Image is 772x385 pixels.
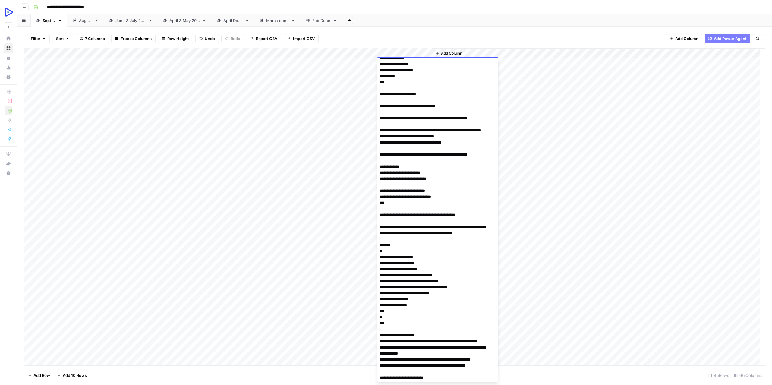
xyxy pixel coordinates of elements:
span: Sort [56,36,64,42]
span: Redo [231,36,240,42]
img: OpenReplay Logo [4,7,14,18]
a: Home [4,34,13,43]
span: 7 Columns [85,36,105,42]
a: AirOps Academy [4,149,13,159]
a: March done [254,14,301,27]
a: [DATE] [31,14,67,27]
button: Row Height [158,34,193,43]
button: Redo [221,34,244,43]
button: Help + Support [4,168,13,178]
span: Export CSV [256,36,277,42]
a: Feb Done [301,14,342,27]
button: Workspace: OpenReplay [4,5,13,20]
span: Add Column [675,36,698,42]
span: Filter [31,36,40,42]
div: 6/7 Columns [732,371,765,380]
span: Freeze Columns [121,36,152,42]
button: Sort [52,34,73,43]
button: Import CSV [284,34,319,43]
div: 45 Rows [706,371,732,380]
button: Add Row [24,371,54,380]
div: April Done [223,17,243,24]
span: Add Row [33,372,50,378]
span: Add Power Agent [714,36,747,42]
button: Add Column [433,49,465,57]
button: Export CSV [247,34,281,43]
button: Add Column [666,34,702,43]
span: Row Height [167,36,189,42]
div: What's new? [4,159,13,168]
a: April Done [212,14,254,27]
div: Feb Done [312,17,330,24]
span: Import CSV [293,36,315,42]
div: [DATE] & [DATE] [115,17,146,24]
div: [DATE] & [DATE] [169,17,200,24]
a: Browse [4,43,13,53]
span: Add Column [441,51,462,56]
button: Undo [195,34,219,43]
span: Undo [205,36,215,42]
button: 7 Columns [76,34,109,43]
button: Add 10 Rows [54,371,90,380]
div: [DATE] [79,17,92,24]
a: [DATE] & [DATE] [158,14,212,27]
button: Filter [27,34,50,43]
div: March done [266,17,289,24]
a: Settings [4,72,13,82]
a: Usage [4,63,13,72]
a: [DATE] [67,14,104,27]
button: What's new? [4,159,13,168]
button: Freeze Columns [111,34,156,43]
a: Your Data [4,53,13,63]
div: [DATE] [43,17,55,24]
span: Add 10 Rows [63,372,87,378]
button: Add Power Agent [705,34,750,43]
a: [DATE] & [DATE] [104,14,158,27]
